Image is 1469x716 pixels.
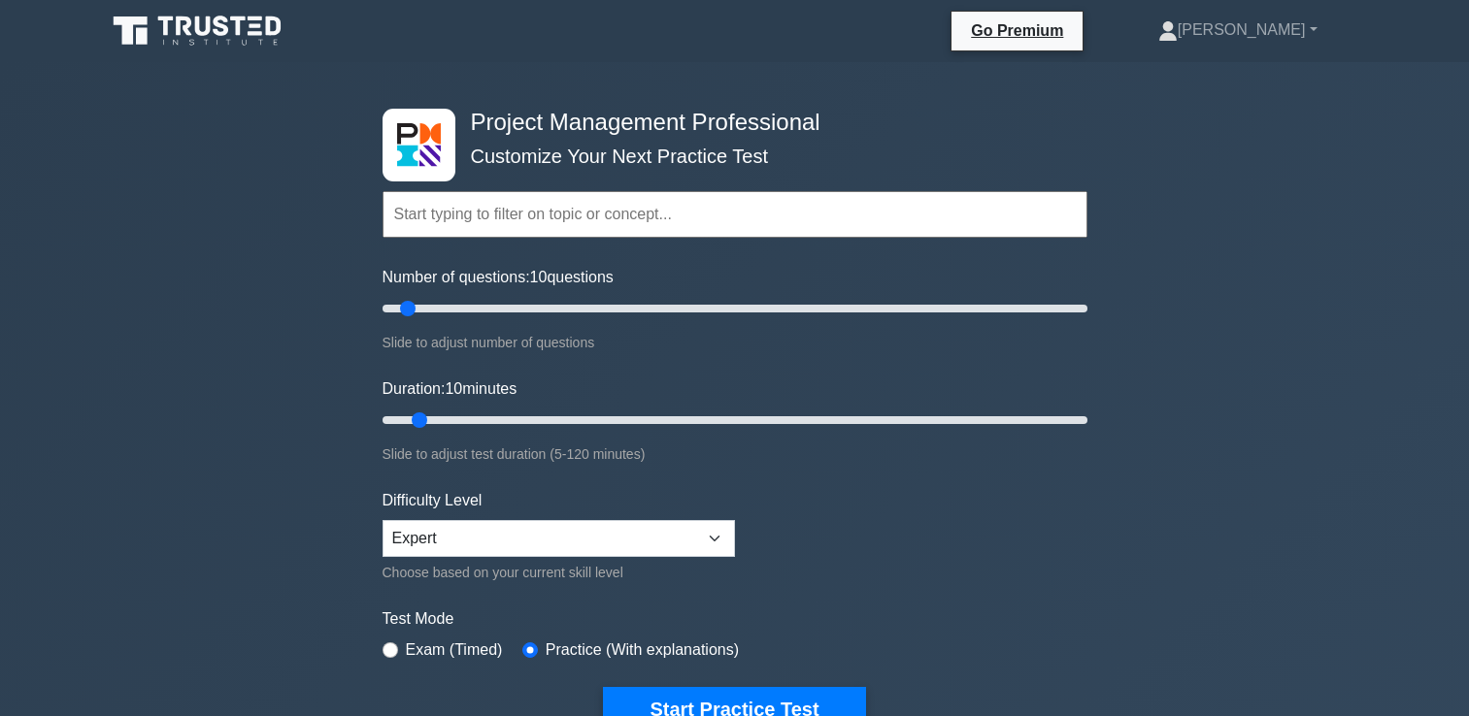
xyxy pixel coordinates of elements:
[383,561,735,584] div: Choose based on your current skill level
[383,331,1087,354] div: Slide to adjust number of questions
[463,109,992,137] h4: Project Management Professional
[383,607,1087,631] label: Test Mode
[383,377,517,401] label: Duration: minutes
[1112,11,1364,49] a: [PERSON_NAME]
[383,266,614,289] label: Number of questions: questions
[383,489,483,512] label: Difficulty Level
[546,638,739,662] label: Practice (With explanations)
[445,380,462,397] span: 10
[406,638,503,662] label: Exam (Timed)
[383,442,1087,466] div: Slide to adjust test duration (5-120 minutes)
[530,269,548,285] span: 10
[383,191,1087,238] input: Start typing to filter on topic or concept...
[959,18,1075,43] a: Go Premium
